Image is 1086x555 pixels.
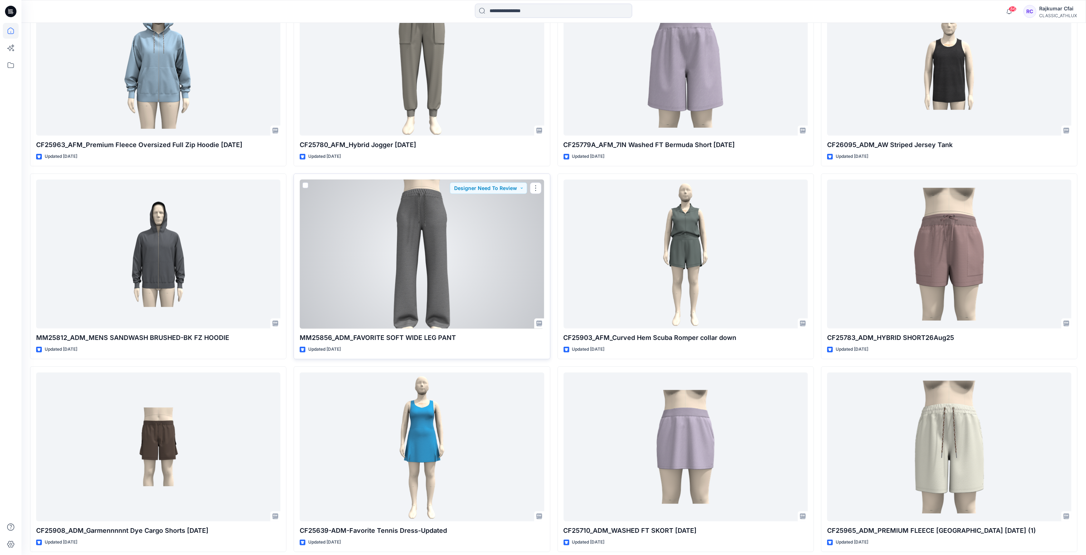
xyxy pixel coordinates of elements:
p: Updated [DATE] [45,539,77,546]
p: Updated [DATE] [836,346,868,353]
a: CF25710_ADM_WASHED FT SKORT 26Aug25 [564,373,808,522]
a: CF25639-ADM-Favorite Tennis Dress-Updated [300,373,544,522]
p: MM25812_ADM_MENS SANDWASH BRUSHED-BK FZ HOODIE [36,333,280,343]
p: CF25908_ADM_Garmennnnnt Dye Cargo Shorts [DATE] [36,526,280,536]
p: Updated [DATE] [836,153,868,160]
p: Updated [DATE] [836,539,868,546]
div: Rajkumar Cfai [1039,4,1077,13]
a: CF25903_AFM_Curved Hem Scuba Romper collar down [564,180,808,329]
p: CF26095_ADM_AW Striped Jersey Tank [827,140,1071,150]
div: CLASSIC_ATHLUX [1039,13,1077,18]
a: MM25812_ADM_MENS SANDWASH BRUSHED-BK FZ HOODIE [36,180,280,329]
a: CF25965_ADM_PREMIUM FLEECE BERMUDA 25AUG25 (1) [827,373,1071,522]
p: CF25710_ADM_WASHED FT SKORT [DATE] [564,526,808,536]
p: Updated [DATE] [308,539,341,546]
p: Updated [DATE] [572,539,605,546]
p: Updated [DATE] [45,346,77,353]
p: CF25963_AFM_Premium Fleece Oversized Full Zip Hoodie [DATE] [36,140,280,150]
p: CF25639-ADM-Favorite Tennis Dress-Updated [300,526,544,536]
a: CF25783_ADM_HYBRID SHORT26Aug25 [827,180,1071,329]
p: CF25903_AFM_Curved Hem Scuba Romper collar down [564,333,808,343]
p: Updated [DATE] [308,346,341,353]
p: Updated [DATE] [45,153,77,160]
p: CF25779A_AFM_7IN Washed FT Bermuda Short [DATE] [564,140,808,150]
p: CF25780_AFM_Hybrid Jogger [DATE] [300,140,544,150]
a: CF25908_ADM_Garmennnnnt Dye Cargo Shorts 28AUG25 [36,373,280,522]
p: Updated [DATE] [308,153,341,160]
p: CF25965_ADM_PREMIUM FLEECE [GEOGRAPHIC_DATA] [DATE] (1) [827,526,1071,536]
p: MM25856_ADM_FAVORITE SOFT WIDE LEG PANT [300,333,544,343]
a: MM25856_ADM_FAVORITE SOFT WIDE LEG PANT [300,180,544,329]
p: Updated [DATE] [572,153,605,160]
span: 86 [1009,6,1017,12]
p: Updated [DATE] [572,346,605,353]
div: RC [1023,5,1036,18]
p: CF25783_ADM_HYBRID SHORT26Aug25 [827,333,1071,343]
